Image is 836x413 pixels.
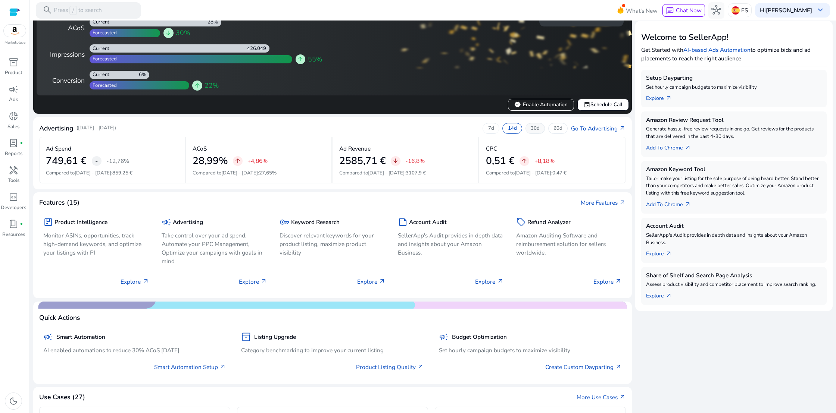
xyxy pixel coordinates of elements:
[139,72,150,78] div: 6%
[497,278,504,285] span: arrow_outward
[162,217,171,227] span: campaign
[121,277,149,286] p: Explore
[162,231,268,265] p: Take control over your ad spend, Automate your PPC Management, Optimize your campaigns with goals...
[41,50,85,59] div: Impressions
[112,170,132,176] span: 859,25 €
[205,81,219,90] span: 22%
[75,170,111,176] span: [DATE] - [DATE]
[409,219,447,226] h5: Account Audit
[90,30,117,37] div: Forecasted
[646,91,679,103] a: Explorearrow_outward
[143,278,149,285] span: arrow_outward
[339,170,472,177] p: Compared to :
[43,346,226,354] p: AI enabled automations to reduce 30% ACoS [DATE]
[291,219,340,226] h5: Keyword Research
[584,101,623,108] span: Schedule Call
[20,223,23,226] span: fiber_manual_record
[514,101,567,108] span: Enable Automation
[731,6,740,15] img: es.svg
[9,219,18,229] span: book_4
[646,126,822,141] p: Generate hassle-free review requests in one go. Get reviews for the products that are delivered i...
[261,278,267,285] span: arrow_outward
[173,219,203,226] h5: Advertising
[90,56,117,63] div: Forecasted
[615,364,622,371] span: arrow_outward
[43,5,52,15] span: search
[486,144,497,153] p: CPC
[77,124,116,132] p: ([DATE] - [DATE])
[280,217,289,227] span: key
[193,155,228,167] h2: 28,99%
[439,346,622,354] p: Set hourly campaign budgets to maximize visibility
[544,12,554,22] span: chevron_left
[9,165,18,175] span: handyman
[239,277,267,286] p: Explore
[392,158,399,164] span: arrow_downward
[9,96,18,104] p: Ads
[584,101,590,108] span: event
[90,72,110,78] div: Current
[521,158,528,164] span: arrow_upward
[7,123,19,131] p: Sales
[56,334,105,340] h5: Smart Automation
[241,346,424,354] p: Category benchmarking to improve your current listing
[308,54,322,64] span: 55%
[619,394,626,401] span: arrow_outward
[46,155,87,167] h2: 749,61 €
[711,5,721,15] span: hub
[486,155,515,167] h2: 0,51 €
[339,155,386,167] h2: 2585,71 €
[545,363,622,371] a: Create Custom Dayparting
[219,364,226,371] span: arrow_outward
[646,281,822,289] p: Assess product visibility and competitor placement to improve search ranking.
[9,111,18,121] span: donut_small
[176,28,190,38] span: 30%
[43,332,53,342] span: campaign
[514,101,521,108] span: verified
[54,219,107,226] h5: Product Intelligence
[646,289,679,300] a: Explorearrow_outward
[641,32,827,42] h3: Welcome to SellerApp!
[684,145,691,151] span: arrow_outward
[534,158,555,164] p: +8,18%
[39,124,73,132] h4: Advertising
[676,6,702,14] span: Chat Now
[398,231,504,257] p: SellerApp's Audit provides in depth data and insights about your Amazon Business.
[254,334,296,340] h5: Listing Upgrade
[593,277,622,286] p: Explore
[43,217,53,227] span: package
[297,56,304,63] span: arrow_upward
[46,170,178,177] p: Compared to :
[20,142,23,145] span: fiber_manual_record
[90,19,110,26] div: Current
[241,332,251,342] span: inventory_2
[339,144,371,153] p: Ad Revenue
[221,170,258,176] span: [DATE] - [DATE]
[4,40,25,45] p: Marketplace
[577,99,629,111] button: eventSchedule Call
[357,277,386,286] p: Explore
[193,170,325,177] p: Compared to :
[475,277,503,286] p: Explore
[2,231,25,239] p: Resources
[452,334,507,340] h5: Budget Optimization
[95,156,98,166] span: -
[398,217,408,227] span: summarize
[41,76,85,85] div: Conversion
[439,332,449,342] span: campaign
[194,82,201,89] span: arrow_upward
[379,278,386,285] span: arrow_outward
[508,99,574,111] button: verifiedEnable Automation
[247,158,268,164] p: +4,86%
[516,217,526,227] span: sell
[646,75,822,81] h5: Setup Dayparting
[665,250,672,257] span: arrow_outward
[646,175,822,197] p: Tailor make your listing for the sole purpose of being heard better. Stand better than your compe...
[21,12,37,18] div: v 4.0.25
[43,231,149,257] p: Monitor ASINs, opportunities, track high-demand keywords, and optimize your listings with PI
[39,199,79,206] h4: Features (15)
[516,231,622,257] p: Amazon Auditing Software and reimbursement solution for sellers worldwide.
[39,44,57,49] div: Dominio
[75,43,81,49] img: tab_keywords_by_traffic_grey.svg
[646,232,822,247] p: SellerApp's Audit provides in depth data and insights about your Amazon Business.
